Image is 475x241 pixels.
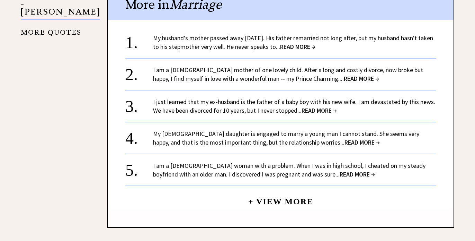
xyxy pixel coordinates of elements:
[153,98,435,114] a: I just learned that my ex-husband is the father of a baby boy with his new wife. I am devastated ...
[344,138,380,146] span: READ MORE →
[340,170,375,178] span: READ MORE →
[153,130,419,146] a: My [DEMOGRAPHIC_DATA] daughter is engaged to marry a young man I cannot stand. She seems very hap...
[125,97,153,110] div: 3.
[344,75,379,83] span: READ MORE →
[280,43,315,51] span: READ MORE →
[302,106,337,114] span: READ MORE →
[125,129,153,142] div: 4.
[21,23,81,36] a: MORE QUOTES
[153,34,433,51] a: My husband's mother passed away [DATE]. His father remarried not long after, but my husband hasn'...
[125,34,153,46] div: 1.
[153,66,423,83] a: I am a [DEMOGRAPHIC_DATA] mother of one lovely child. After a long and costly divorce, now broke ...
[153,162,425,178] a: I am a [DEMOGRAPHIC_DATA] woman with a problem. When I was in high school, I cheated on my steady...
[125,66,153,78] div: 2.
[248,191,313,206] a: + View More
[125,161,153,174] div: 5.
